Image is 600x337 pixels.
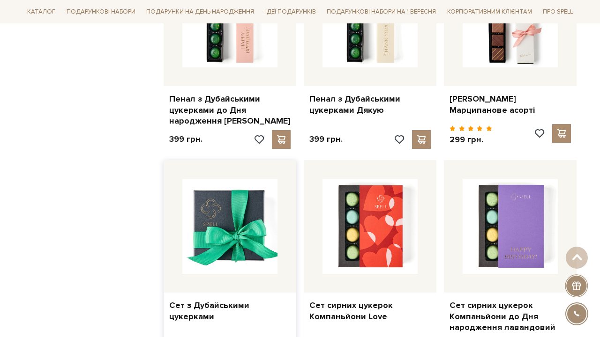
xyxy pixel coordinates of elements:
[169,300,291,322] a: Сет з Дубайськими цукерками
[450,134,492,145] p: 299 грн.
[23,5,59,19] a: Каталог
[539,5,577,19] a: Про Spell
[309,300,431,322] a: Сет сирних цукерок Компаньйони Love
[142,5,258,19] a: Подарунки на День народження
[309,134,343,145] p: 399 грн.
[450,300,571,333] a: Сет сирних цукерок Компаньйони до Дня народження лавандовий
[182,179,277,274] img: Сет з Дубайськими цукерками
[323,4,440,20] a: Подарункові набори на 1 Вересня
[169,134,202,145] p: 399 грн.
[309,94,431,116] a: Пенал з Дубайськими цукерками Дякую
[443,4,536,20] a: Корпоративним клієнтам
[169,94,291,126] a: Пенал з Дубайськими цукерками до Дня народження [PERSON_NAME]
[63,5,139,19] a: Подарункові набори
[450,94,571,116] a: [PERSON_NAME] Марципанове асорті
[262,5,320,19] a: Ідеї подарунків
